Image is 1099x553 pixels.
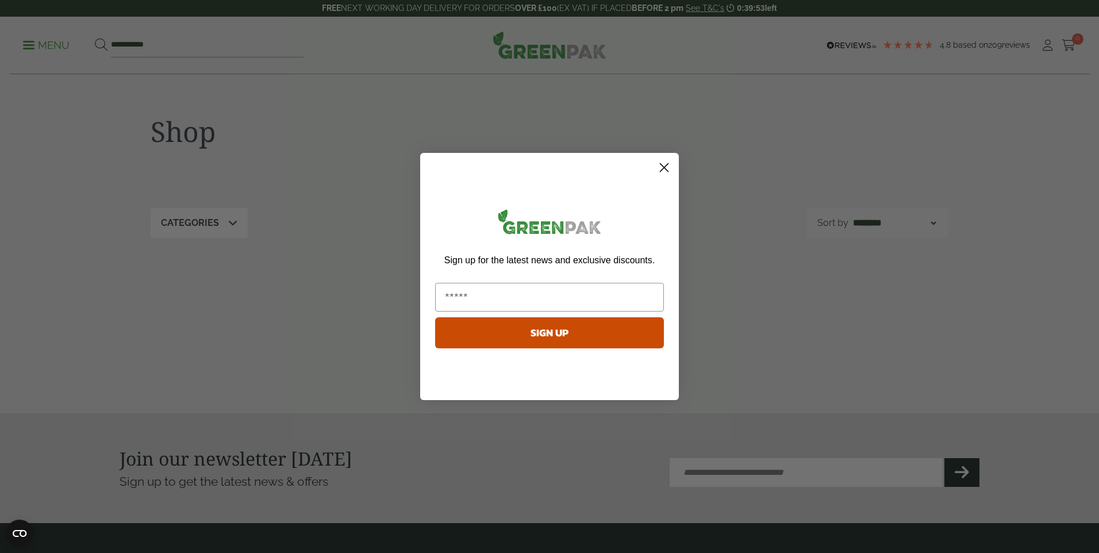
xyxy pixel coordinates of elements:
button: SIGN UP [435,317,664,348]
img: greenpak_logo [435,205,664,243]
button: Close dialog [654,158,674,178]
input: Email [435,283,664,312]
span: Sign up for the latest news and exclusive discounts. [444,255,655,265]
button: Open CMP widget [6,520,33,547]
